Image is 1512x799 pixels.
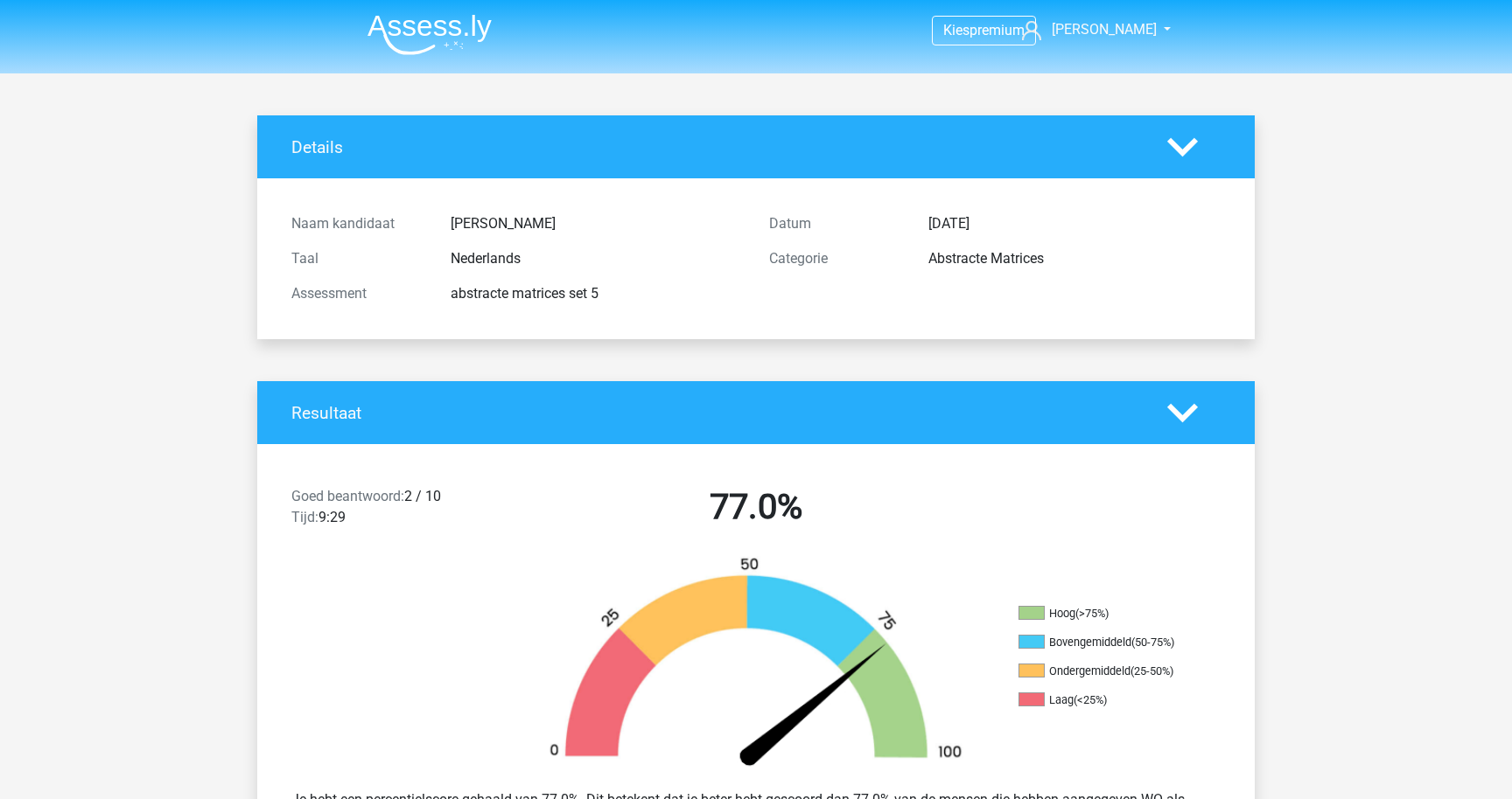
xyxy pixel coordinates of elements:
span: premium [969,22,1025,38]
a: [PERSON_NAME] [1015,19,1158,40]
span: Kies [943,22,969,38]
a: Kiespremium [933,18,1035,42]
h4: Resultaat [291,403,1141,423]
div: (<25%) [1074,693,1107,706]
li: Ondergemiddeld [1018,664,1193,679]
div: abstracte matrices set 5 [437,283,756,304]
div: [DATE] [915,213,1234,234]
div: Abstracte Matrices [915,248,1234,269]
div: [PERSON_NAME] [437,213,756,234]
span: [PERSON_NAME] [1052,21,1157,38]
span: Tijd: [291,509,318,525]
div: Nederlands [437,248,756,269]
div: 2 / 10 9:29 [278,486,517,535]
div: Datum [756,213,915,234]
li: Bovengemiddeld [1018,635,1193,650]
div: (>75%) [1075,607,1109,620]
div: (50-75%) [1131,636,1174,649]
span: Goed beantwoord: [291,488,404,504]
li: Hoog [1018,606,1193,622]
img: Assessly [367,14,492,55]
div: (25-50%) [1130,664,1173,677]
div: Taal [278,248,437,269]
div: Naam kandidaat [278,213,437,234]
div: Assessment [278,283,437,304]
h2: 77.0% [530,486,982,528]
h4: Details [291,137,1141,157]
li: Laag [1018,692,1193,708]
div: Categorie [756,248,915,269]
img: 77.f5bf38bee179.png [520,556,992,775]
